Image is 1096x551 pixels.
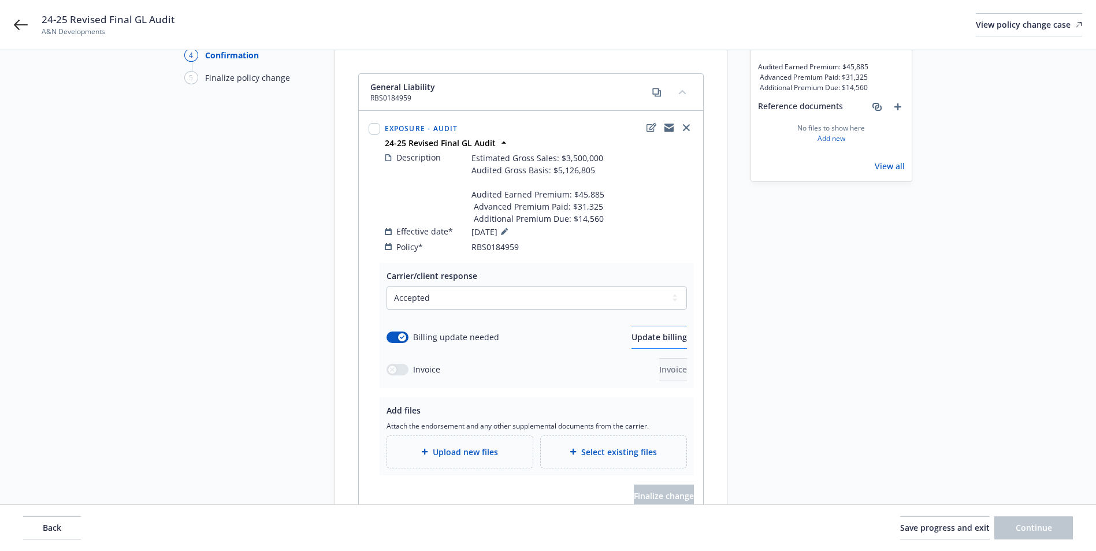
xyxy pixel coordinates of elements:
[900,522,990,533] span: Save progress and exit
[673,83,692,101] button: collapse content
[184,49,198,62] div: 4
[387,405,421,416] span: Add files
[659,364,687,375] span: Invoice
[23,516,81,539] button: Back
[645,121,659,135] a: edit
[758,100,843,114] span: Reference documents
[205,72,290,84] div: Finalize policy change
[471,225,511,239] span: [DATE]
[370,81,435,93] span: General Liability
[634,490,694,501] span: Finalize change
[994,516,1073,539] button: Continue
[891,100,905,114] a: add
[634,485,694,508] span: Finalize change
[433,446,498,458] span: Upload new files
[631,332,687,342] span: Update billing
[662,121,676,135] a: copyLogging
[976,13,1082,36] a: View policy change case
[413,363,440,375] span: Invoice
[184,71,198,84] div: 5
[540,435,687,468] div: Select existing files
[387,270,477,281] span: Carrier/client response
[758,31,905,93] span: Estimated Gross Sales: $3,500,000 Audited Gross Basis: $5,126,805 Audited Earned Premium: $45,885...
[387,421,687,431] span: Attach the endorsement and any other supplemental documents from the carrier.
[359,74,703,111] div: General LiabilityRBS0184959copycollapse content
[471,241,519,253] span: RBS0184959
[679,121,693,135] a: close
[659,358,687,381] button: Invoice
[385,137,496,148] strong: 24-25 Revised Final GL Audit
[1016,522,1052,533] span: Continue
[385,124,458,133] span: Exposure - Audit
[875,160,905,172] a: View all
[413,331,499,343] span: Billing update needed
[818,133,845,144] a: Add new
[797,123,865,133] span: No files to show here
[581,446,657,458] span: Select existing files
[370,93,435,103] span: RBS0184959
[396,241,423,253] span: Policy*
[205,49,259,61] div: Confirmation
[870,100,884,114] a: associate
[43,522,61,533] span: Back
[650,85,664,99] a: copy
[42,27,174,37] span: A&N Developments
[976,14,1082,36] div: View policy change case
[900,516,990,539] button: Save progress and exit
[396,151,441,163] span: Description
[471,152,605,225] span: Estimated Gross Sales: $3,500,000 Audited Gross Basis: $5,126,805 Audited Earned Premium: $45,885...
[396,225,453,237] span: Effective date*
[631,326,687,349] button: Update billing
[42,13,174,27] span: 24-25 Revised Final GL Audit
[387,435,533,468] div: Upload new files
